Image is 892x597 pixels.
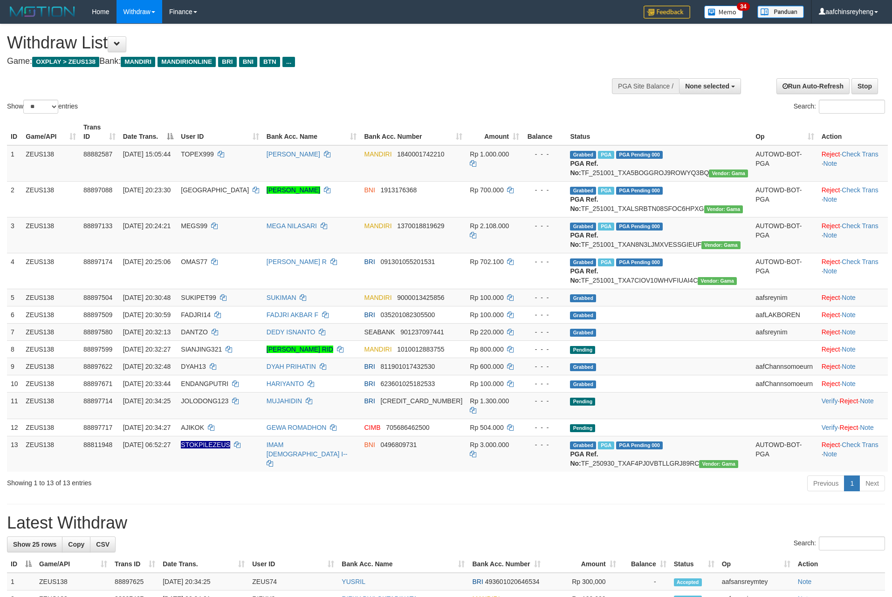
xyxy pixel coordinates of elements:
th: Status [566,119,752,145]
td: · [818,375,888,392]
span: 88897504 [83,294,112,301]
td: ZEUS138 [22,253,80,289]
a: IMAM [DEMOGRAPHIC_DATA] I-- [267,441,348,458]
a: Verify [822,424,838,431]
a: Verify [822,397,838,405]
th: User ID: activate to sort column ascending [177,119,263,145]
td: TF_251001_TXAN8N3LJMXVESSGIEUF [566,217,752,253]
span: Rp 800.000 [470,346,503,353]
img: panduan.png [757,6,804,18]
span: PGA Pending [616,151,663,159]
td: ZEUS74 [248,573,338,590]
span: AJIKOK [181,424,204,431]
div: - - - [527,379,563,388]
th: Date Trans.: activate to sort column descending [119,119,178,145]
button: None selected [679,78,741,94]
span: 88897714 [83,397,112,405]
th: Op: activate to sort column ascending [718,556,794,573]
span: Pending [570,346,595,354]
span: Rp 100.000 [470,380,503,387]
span: Pending [570,424,595,432]
span: Rp 504.000 [470,424,503,431]
span: Copy 901237097441 to clipboard [400,328,444,336]
td: · [818,340,888,358]
span: PGA Pending [616,187,663,195]
a: Note [842,311,856,319]
td: · · [818,419,888,436]
a: Reject [822,441,840,448]
td: ZEUS138 [22,392,80,419]
img: Feedback.jpg [644,6,690,19]
th: ID [7,119,22,145]
div: PGA Site Balance / [612,78,679,94]
span: Copy 623601025182533 to clipboard [380,380,435,387]
span: Pending [570,398,595,406]
a: Reject [822,222,840,230]
th: Bank Acc. Name: activate to sort column ascending [263,119,361,145]
th: Bank Acc. Number: activate to sort column ascending [360,119,466,145]
span: FADJRI14 [181,311,211,319]
a: Reject [840,424,858,431]
a: Note [842,294,856,301]
div: Showing 1 to 13 of 13 entries [7,475,365,488]
a: HARIYANTO [267,380,304,387]
td: ZEUS138 [35,573,111,590]
td: AUTOWD-BOT-PGA [752,253,818,289]
a: Reject [822,294,840,301]
td: 9 [7,358,22,375]
a: Show 25 rows [7,536,62,552]
td: 1 [7,145,22,182]
span: Vendor URL: https://trx31.1velocity.biz [704,205,743,213]
th: Bank Acc. Number: activate to sort column ascending [468,556,544,573]
th: Game/API: activate to sort column ascending [35,556,111,573]
span: BRI [364,380,375,387]
a: Note [842,328,856,336]
span: MANDIRI [364,150,391,158]
th: Bank Acc. Name: activate to sort column ascending [338,556,468,573]
span: BRI [472,578,483,585]
span: [DATE] 20:30:59 [123,311,171,319]
th: Amount: activate to sort column ascending [466,119,523,145]
span: MEGS99 [181,222,207,230]
td: ZEUS138 [22,340,80,358]
span: [DATE] 20:24:21 [123,222,171,230]
span: MANDIRI [364,346,391,353]
td: 6 [7,306,22,323]
span: BRI [364,397,375,405]
span: SEABANK [364,328,395,336]
td: TF_251001_TXALSRBTN08SFOC6HPXG [566,181,752,217]
td: 12 [7,419,22,436]
div: - - - [527,257,563,266]
td: ZEUS138 [22,419,80,436]
span: Rp 3.000.000 [470,441,509,448]
span: MANDIRI [364,294,391,301]
span: Grabbed [570,294,596,302]
span: Marked by aafnoeunsreypich [598,151,614,159]
td: 11 [7,392,22,419]
b: PGA Ref. No: [570,267,598,284]
a: Check Trans [842,222,878,230]
span: Copy 1913176368 to clipboard [380,186,417,194]
div: - - - [527,396,563,406]
span: DANTZO [181,328,208,336]
span: Marked by aafsolysreylen [598,223,614,231]
td: · · [818,217,888,253]
td: 4 [7,253,22,289]
span: Copy [68,541,84,548]
span: 88897088 [83,186,112,194]
a: Reject [840,397,858,405]
span: Copy 091301055201531 to clipboard [380,258,435,265]
a: MUJAHIDIN [267,397,302,405]
td: 13 [7,436,22,472]
span: [DATE] 20:33:44 [123,380,171,387]
span: Copy 705686462500 to clipboard [386,424,429,431]
a: Note [842,346,856,353]
b: PGA Ref. No: [570,196,598,212]
th: Action [794,556,885,573]
span: Rp 2.108.000 [470,222,509,230]
div: - - - [527,221,563,231]
th: Trans ID: activate to sort column ascending [80,119,119,145]
td: ZEUS138 [22,181,80,217]
span: ENDANGPUTRI [181,380,228,387]
td: 5 [7,289,22,306]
